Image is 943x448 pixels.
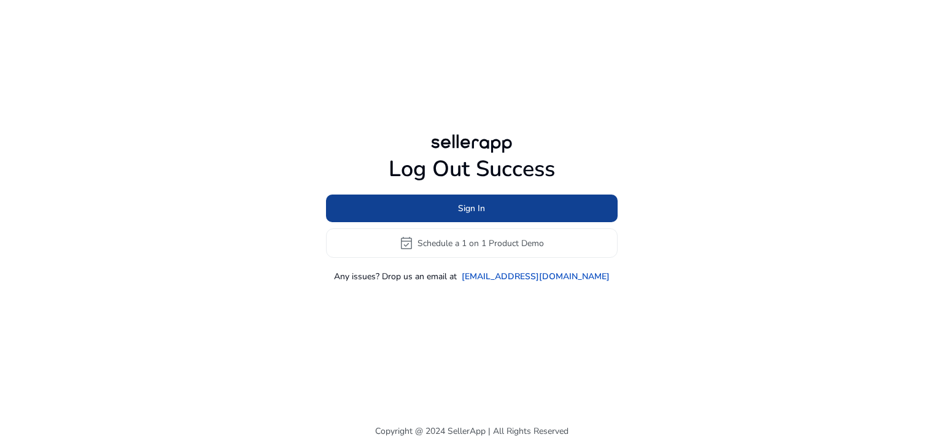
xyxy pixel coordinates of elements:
[399,236,414,250] span: event_available
[458,202,485,215] span: Sign In
[462,270,610,283] a: [EMAIL_ADDRESS][DOMAIN_NAME]
[326,195,618,222] button: Sign In
[334,270,457,283] p: Any issues? Drop us an email at
[326,156,618,182] h1: Log Out Success
[326,228,618,258] button: event_availableSchedule a 1 on 1 Product Demo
